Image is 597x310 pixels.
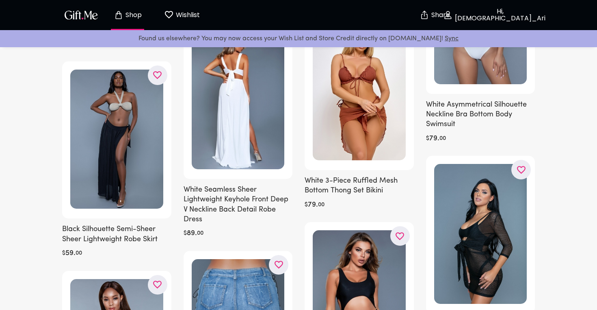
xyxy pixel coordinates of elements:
[429,134,439,144] h6: 79 .
[453,8,545,22] p: Hi, [DEMOGRAPHIC_DATA]_Ari
[454,2,535,28] button: Hi, [DEMOGRAPHIC_DATA]_Ari
[187,229,197,238] h6: 89 .
[105,2,150,28] button: Store page
[62,225,171,245] h6: Black Silhouette Semi-Sheer Sheer Lightweight Robe Skirt
[192,30,285,169] img: White Seamless Sheer Lightweight Keyhole Front Deep V Neckline Back Detail Robe Dress
[434,164,527,304] img: Black Spandex Bow Deep V Plunging Plunge Neckline
[76,249,82,258] h6: 00
[420,10,429,20] img: secure
[445,35,459,42] a: Sync
[439,134,446,144] h6: 00
[174,10,200,20] p: Wishlist
[63,9,99,21] img: GiftMe Logo
[318,200,324,210] h6: 00
[123,12,142,19] p: Shop
[184,229,187,238] h6: $
[184,185,293,225] h6: White Seamless Sheer Lightweight Keyhole Front Deep V Neckline Back Detail Robe Dress
[308,200,318,210] h6: 79 .
[6,33,591,44] p: Found us elsewhere? You may now access your Wish List and Store Credit directly on [DOMAIN_NAME]!
[426,100,535,130] h6: White Asymmetrical Silhouette Neckline Bra Bottom Body Swimsuit
[62,10,100,20] button: GiftMe Logo
[65,249,76,258] h6: 59 .
[62,249,65,258] h6: $
[197,229,203,238] h6: 00
[420,1,449,29] button: Share
[313,21,406,160] img: White 3-Piece Ruffled Mesh Bottom Thong Set Bikini
[160,2,204,28] button: Wishlist page
[429,12,450,19] p: Share
[426,134,429,144] h6: $
[70,70,163,209] img: Black Silhouette Semi-Sheer Sheer Lightweight Robe Skirt
[305,176,414,196] h6: White 3-Piece Ruffled Mesh Bottom Thong Set Bikini
[305,200,308,210] h6: $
